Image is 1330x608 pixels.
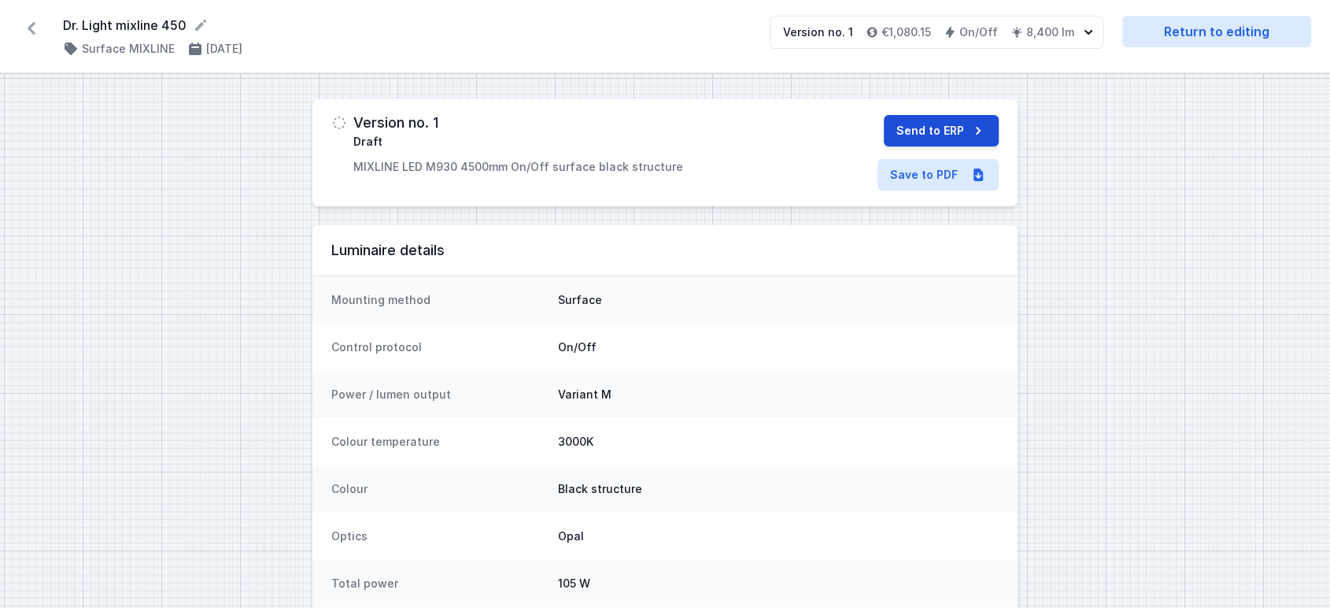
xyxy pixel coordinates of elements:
[558,528,999,544] dd: Opal
[206,41,242,57] h4: [DATE]
[881,24,931,40] h4: €1,080.15
[783,24,853,40] div: Version no. 1
[877,159,999,191] a: Save to PDF
[959,24,998,40] h4: On/Off
[558,387,999,402] dd: Variant M
[558,292,999,308] dd: Surface
[82,41,175,57] h4: Surface MIXLINE
[558,576,999,591] dd: 105 W
[353,159,683,175] p: MIXLINE LED M930 4500mm On/Off surface black structure
[558,339,999,355] dd: On/Off
[770,16,1103,49] button: Version no. 1€1,080.15On/Off8,400 lm
[331,481,545,497] dt: Colour
[331,292,545,308] dt: Mounting method
[331,241,999,260] h3: Luminaire details
[1122,16,1311,47] a: Return to editing
[353,134,382,150] span: Draft
[353,115,438,131] h3: Version no. 1
[558,481,999,497] dd: Black structure
[331,339,545,355] dt: Control protocol
[1026,24,1074,40] h4: 8,400 lm
[193,17,209,33] button: Rename project
[331,576,545,591] dt: Total power
[558,434,999,450] dd: 3000K
[331,115,347,131] img: draft.svg
[884,115,999,146] button: Send to ERP
[63,16,751,35] form: Dr. Light mixline 450
[331,434,545,450] dt: Colour temperature
[331,528,545,544] dt: Optics
[331,387,545,402] dt: Power / lumen output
